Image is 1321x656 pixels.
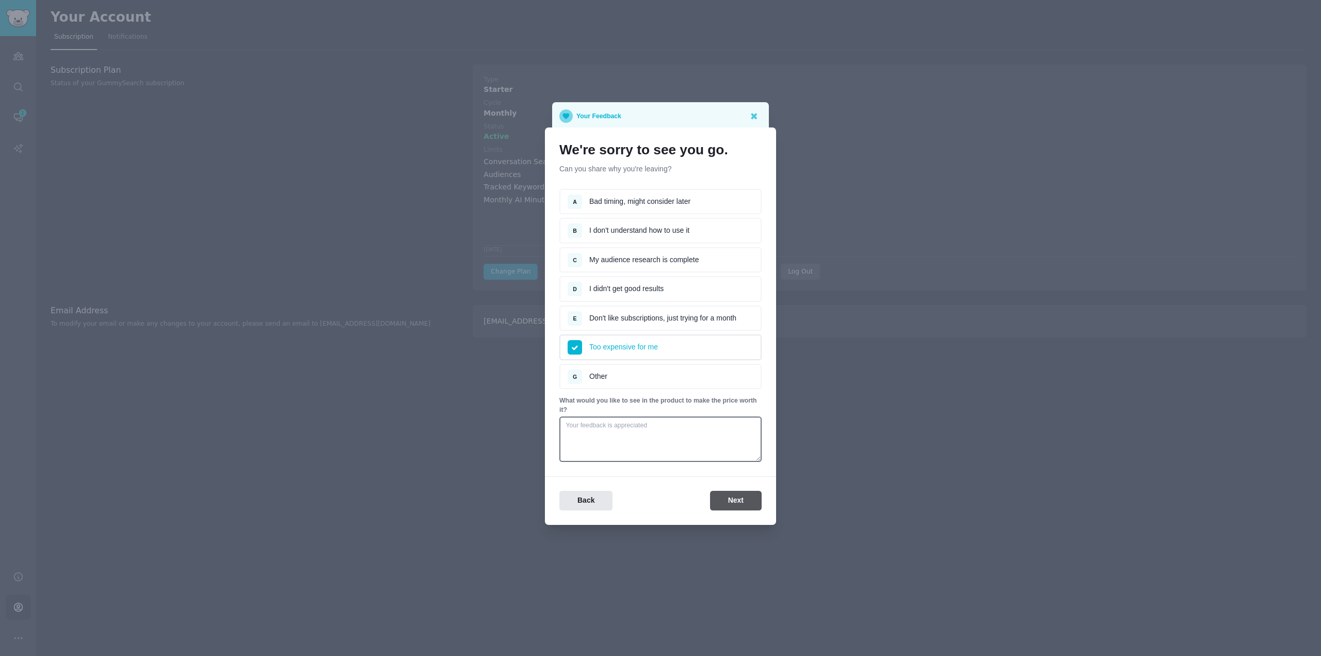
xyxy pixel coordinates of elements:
[710,491,762,511] button: Next
[576,109,621,123] p: Your Feedback
[573,257,577,263] span: C
[573,374,577,380] span: G
[573,315,576,322] span: E
[559,396,762,414] p: What would you like to see in the product to make the price worth it?
[559,491,613,511] button: Back
[573,286,577,292] span: D
[573,228,577,234] span: B
[559,164,762,174] p: Can you share why you're leaving?
[559,142,762,158] h1: We're sorry to see you go.
[573,199,577,205] span: A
